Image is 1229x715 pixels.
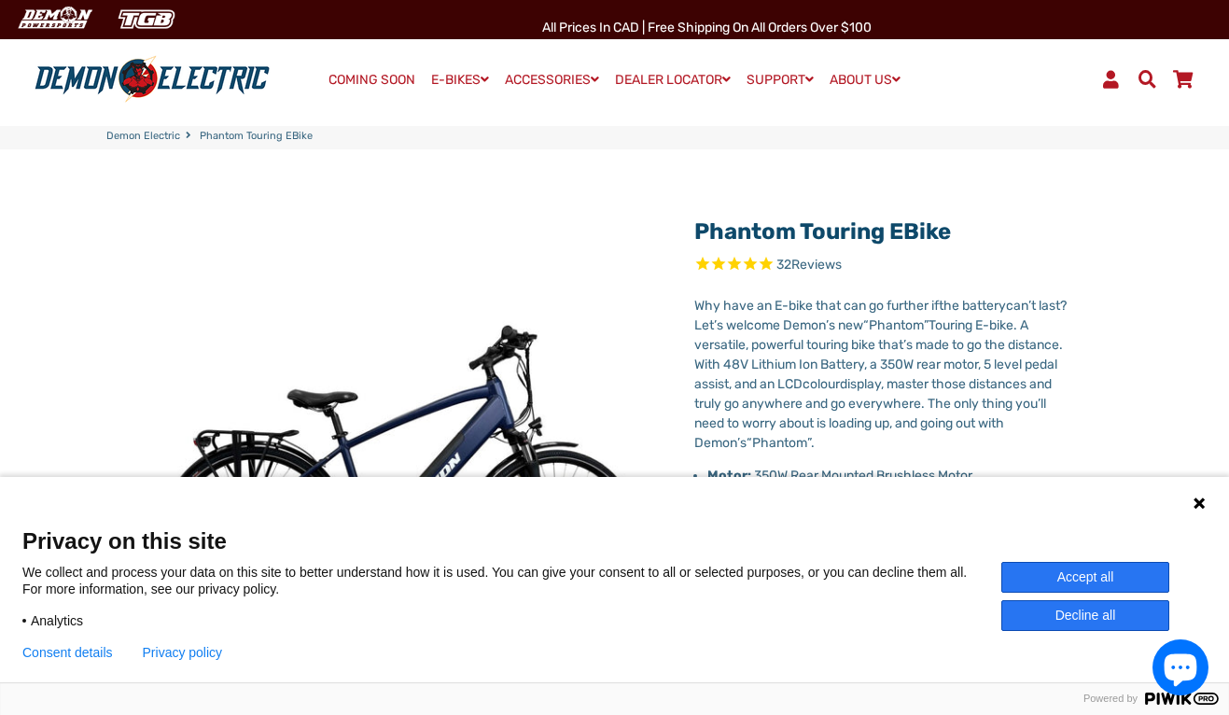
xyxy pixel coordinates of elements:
button: Decline all [1001,600,1169,631]
span: ” [924,317,929,333]
span: ’ [714,317,717,333]
span: ’ [826,317,829,333]
span: Wh [694,298,713,314]
button: Accept all [1001,562,1169,593]
span: “ [747,435,752,451]
span: display, master those distances and truly go anywhere and go everywhere. The only thing you [694,376,1052,412]
span: All Prices in CAD | Free shipping on all orders over $100 [542,20,872,35]
span: s made to go the distance. With 48V Lithium Ion Battery, a 350W rear motor, 5 level pedal assist,... [694,337,1063,392]
p: We collect and process your data on this site to better understand how it is used. You can give y... [22,564,1001,597]
span: Touring E-bike. A versatile, powerful touring bike that [694,317,1028,353]
span: ’ [1038,396,1040,412]
a: Phantom Touring eBike [694,218,951,245]
span: Powered by [1076,693,1145,705]
a: ACCESSORIES [498,66,606,93]
span: ll need to worry about is loading up, and going out with Demon [694,396,1046,451]
img: Demon Electric logo [28,55,276,104]
span: ”. [807,435,815,451]
img: Demon Electric [9,4,99,35]
a: ABOUT US [823,66,907,93]
button: Consent details [22,645,113,660]
a: SUPPORT [740,66,820,93]
span: 32 reviews [776,257,842,273]
span: can [1006,298,1028,314]
span: Phantom Touring eBike [200,129,313,145]
a: E-BIKES [425,66,496,93]
inbox-online-store-chat: Shopify online store chat [1147,639,1214,700]
strong: Motor: [707,468,751,484]
span: s [740,435,747,451]
span: Phantom [752,435,807,451]
li: 350W Rear Mounted Brushless Motor [707,466,1067,485]
span: Analytics [31,612,83,629]
span: “ [863,317,869,333]
span: Rated 4.8 out of 5 stars 32 reviews [694,255,1067,276]
span: colour [803,376,840,392]
a: DEALER LOCATOR [608,66,737,93]
a: Demon Electric [106,129,180,145]
img: TGB Canada [108,4,185,35]
span: Let [694,317,714,333]
span: Phantom [869,317,924,333]
span: ? [1060,298,1067,314]
span: the battery [939,298,1006,314]
span: s new [829,317,863,333]
span: ’ [903,337,906,353]
span: t last [1031,298,1060,314]
span: s welcome Demon [717,317,826,333]
span: ’ [737,435,740,451]
span: y have an E-bike that can go further if [713,298,939,314]
span: Privacy on this site [22,527,1207,554]
a: COMING SOON [322,67,422,93]
a: Privacy policy [143,645,223,660]
span: ’ [1028,298,1031,314]
span: Reviews [791,257,842,273]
